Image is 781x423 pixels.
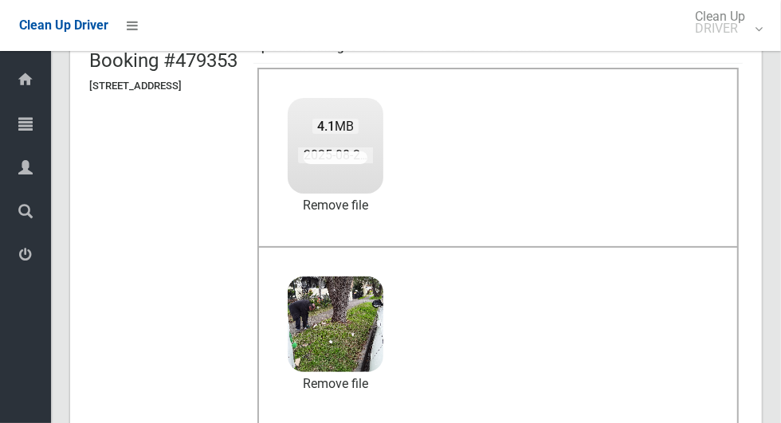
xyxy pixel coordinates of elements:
[19,18,108,33] span: Clean Up Driver
[312,119,359,134] span: MB
[288,194,383,217] a: Remove file
[89,80,237,92] h5: [STREET_ADDRESS]
[288,372,383,396] a: Remove file
[298,147,580,163] span: 2025-08-2709.50.262508023575118802725.jpg
[695,22,745,34] small: DRIVER
[19,14,108,37] a: Clean Up Driver
[687,10,761,34] span: Clean Up
[89,50,237,71] h2: Booking #479353
[317,119,335,134] strong: 4.1
[253,41,743,54] h4: Upload two images - one before AND one after collection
